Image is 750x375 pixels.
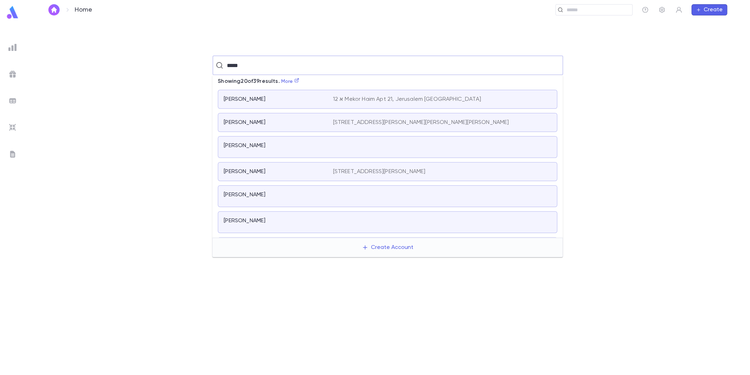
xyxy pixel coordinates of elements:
[356,241,419,254] button: Create Account
[333,168,426,175] p: [STREET_ADDRESS][PERSON_NAME]
[212,75,305,88] p: Showing 20 of 39 results.
[691,4,727,15] button: Create
[224,168,265,175] p: [PERSON_NAME]
[75,6,93,14] p: Home
[8,43,17,52] img: reports_grey.c525e4749d1bce6a11f5fe2a8de1b229.svg
[224,142,265,149] p: [PERSON_NAME]
[50,7,58,13] img: home_white.a664292cf8c1dea59945f0da9f25487c.svg
[6,6,20,19] img: logo
[224,217,265,224] p: [PERSON_NAME]
[224,96,265,103] p: [PERSON_NAME]
[333,96,481,103] p: 12 א Mekor Haim Apt 21, Jerusalem [GEOGRAPHIC_DATA]
[8,97,17,105] img: batches_grey.339ca447c9d9533ef1741baa751efc33.svg
[333,119,509,126] p: [STREET_ADDRESS][PERSON_NAME][PERSON_NAME][PERSON_NAME]
[224,191,265,198] p: [PERSON_NAME]
[8,150,17,158] img: letters_grey.7941b92b52307dd3b8a917253454ce1c.svg
[281,79,299,84] a: More
[8,70,17,78] img: campaigns_grey.99e729a5f7ee94e3726e6486bddda8f1.svg
[8,123,17,132] img: imports_grey.530a8a0e642e233f2baf0ef88e8c9fcb.svg
[224,119,265,126] p: [PERSON_NAME]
